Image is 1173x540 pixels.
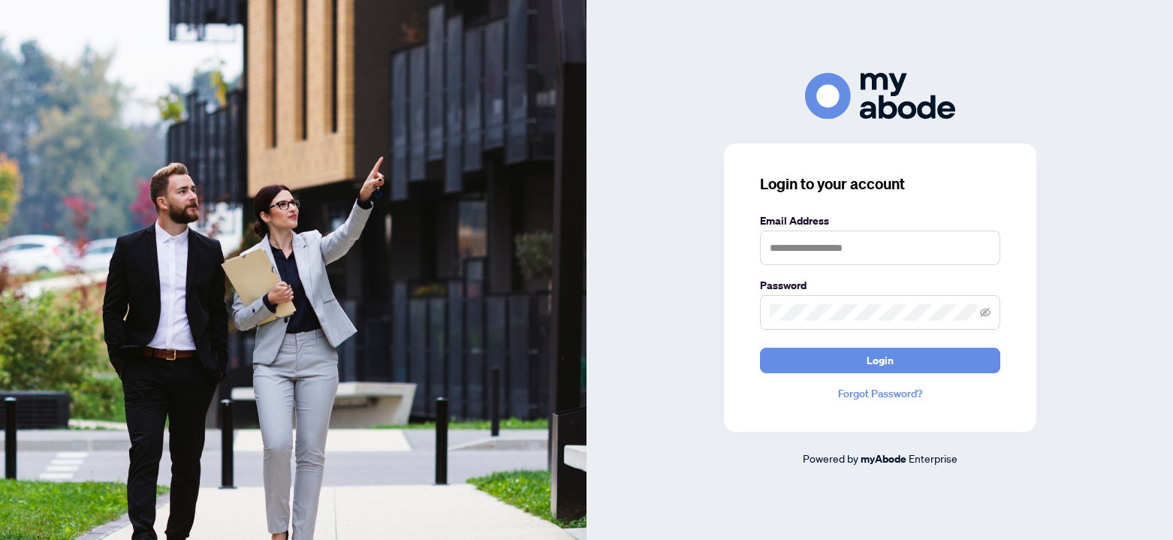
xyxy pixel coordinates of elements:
[760,213,1000,229] label: Email Address
[867,348,894,373] span: Login
[760,385,1000,402] a: Forgot Password?
[909,451,957,465] span: Enterprise
[803,451,858,465] span: Powered by
[760,277,1000,294] label: Password
[760,173,1000,195] h3: Login to your account
[805,73,955,119] img: ma-logo
[760,348,1000,373] button: Login
[980,307,991,318] span: eye-invisible
[861,451,906,467] a: myAbode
